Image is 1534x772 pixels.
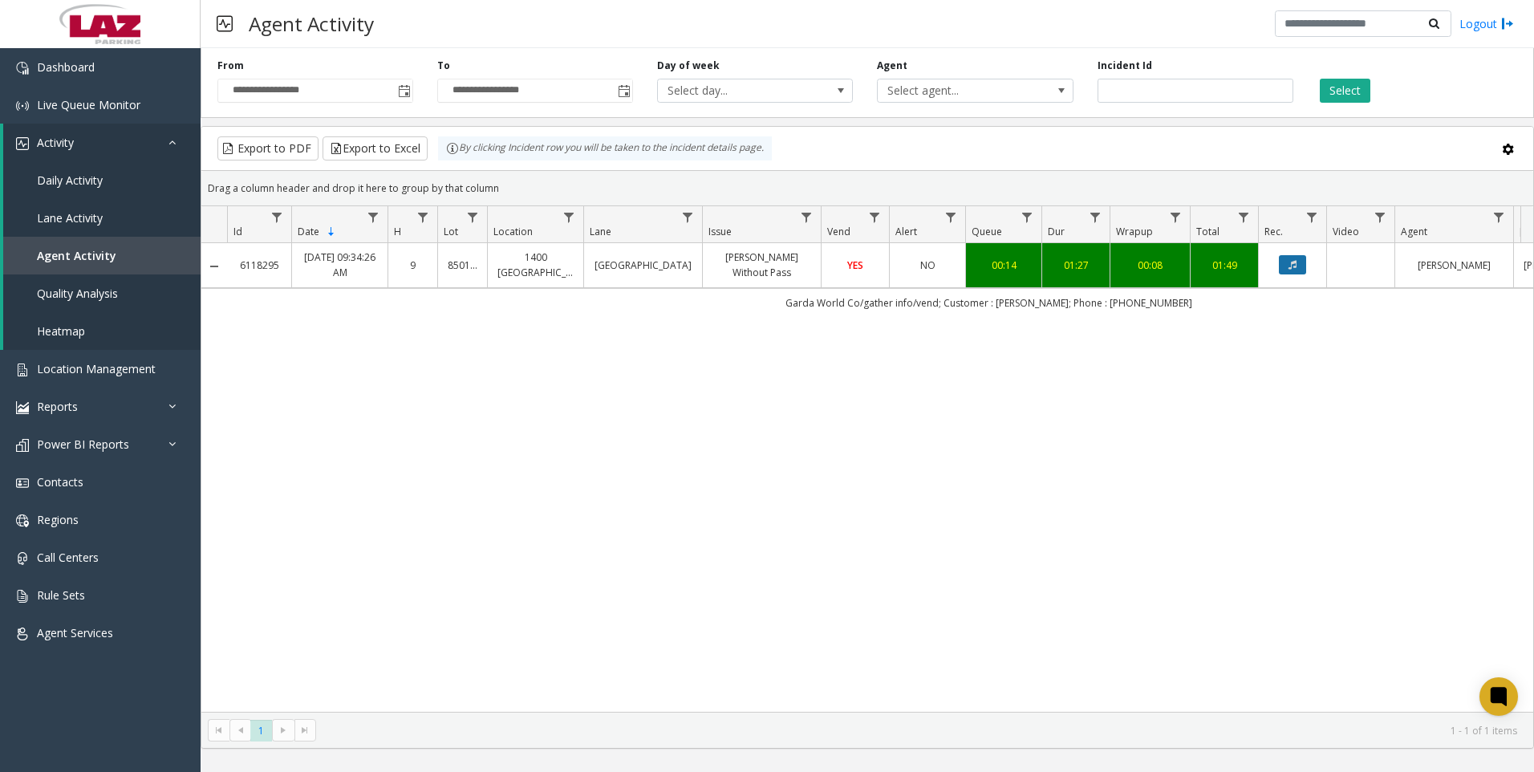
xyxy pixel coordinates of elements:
[241,4,382,43] h3: Agent Activity
[3,124,201,161] a: Activity
[708,225,732,238] span: Issue
[976,258,1032,273] a: 00:14
[217,4,233,43] img: pageIcon
[831,258,879,273] a: YES
[37,59,95,75] span: Dashboard
[615,79,632,102] span: Toggle popup
[590,225,611,238] span: Lane
[1320,79,1370,103] button: Select
[1264,225,1283,238] span: Rec.
[847,258,863,272] span: YES
[895,225,917,238] span: Alert
[3,312,201,350] a: Heatmap
[16,100,29,112] img: 'icon'
[462,206,484,228] a: Lot Filter Menu
[594,258,692,273] a: [GEOGRAPHIC_DATA]
[438,136,772,160] div: By clicking Incident row you will be taken to the incident details page.
[16,401,29,414] img: 'icon'
[201,260,227,273] a: Collapse Details
[827,225,850,238] span: Vend
[1048,225,1065,238] span: Dur
[201,174,1533,202] div: Drag a column header and drop it here to group by that column
[37,135,74,150] span: Activity
[864,206,886,228] a: Vend Filter Menu
[412,206,434,228] a: H Filter Menu
[394,225,401,238] span: H
[677,206,699,228] a: Lane Filter Menu
[37,323,85,339] span: Heatmap
[1120,258,1180,273] a: 00:08
[658,79,814,102] span: Select day...
[37,399,78,414] span: Reports
[940,206,962,228] a: Alert Filter Menu
[16,552,29,565] img: 'icon'
[1488,206,1510,228] a: Agent Filter Menu
[1233,206,1255,228] a: Total Filter Menu
[37,437,129,452] span: Power BI Reports
[16,590,29,603] img: 'icon'
[16,62,29,75] img: 'icon'
[37,587,85,603] span: Rule Sets
[16,477,29,490] img: 'icon'
[16,137,29,150] img: 'icon'
[497,250,574,280] a: 1400 [GEOGRAPHIC_DATA]
[877,59,907,73] label: Agent
[325,226,338,238] span: Sortable
[1405,258,1504,273] a: [PERSON_NAME]
[326,724,1517,737] kendo-pager-info: 1 - 1 of 1 items
[398,258,428,273] a: 9
[1165,206,1187,228] a: Wrapup Filter Menu
[448,258,477,273] a: 850156
[657,59,720,73] label: Day of week
[37,286,118,301] span: Quality Analysis
[16,364,29,376] img: 'icon'
[37,361,156,376] span: Location Management
[1017,206,1038,228] a: Queue Filter Menu
[363,206,384,228] a: Date Filter Menu
[972,225,1002,238] span: Queue
[37,97,140,112] span: Live Queue Monitor
[233,225,242,238] span: Id
[558,206,580,228] a: Location Filter Menu
[3,161,201,199] a: Daily Activity
[201,206,1533,712] div: Data table
[493,225,533,238] span: Location
[237,258,282,273] a: 6118295
[1501,15,1514,32] img: logout
[1196,225,1219,238] span: Total
[1098,59,1152,73] label: Incident Id
[37,248,116,263] span: Agent Activity
[37,550,99,565] span: Call Centers
[16,514,29,527] img: 'icon'
[1301,206,1323,228] a: Rec. Filter Menu
[796,206,818,228] a: Issue Filter Menu
[37,512,79,527] span: Regions
[1459,15,1514,32] a: Logout
[217,136,319,160] button: Export to PDF
[878,79,1033,102] span: Select agent...
[712,250,811,280] a: [PERSON_NAME] Without Pass
[37,210,103,226] span: Lane Activity
[3,274,201,312] a: Quality Analysis
[3,237,201,274] a: Agent Activity
[302,250,378,280] a: [DATE] 09:34:26 AM
[444,225,458,238] span: Lot
[437,59,450,73] label: To
[37,173,103,188] span: Daily Activity
[1116,225,1153,238] span: Wrapup
[1085,206,1106,228] a: Dur Filter Menu
[323,136,428,160] button: Export to Excel
[395,79,412,102] span: Toggle popup
[298,225,319,238] span: Date
[1200,258,1248,273] a: 01:49
[250,720,272,742] span: Page 1
[37,625,113,640] span: Agent Services
[1052,258,1100,273] a: 01:27
[16,439,29,452] img: 'icon'
[446,142,459,155] img: infoIcon.svg
[899,258,956,273] a: NO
